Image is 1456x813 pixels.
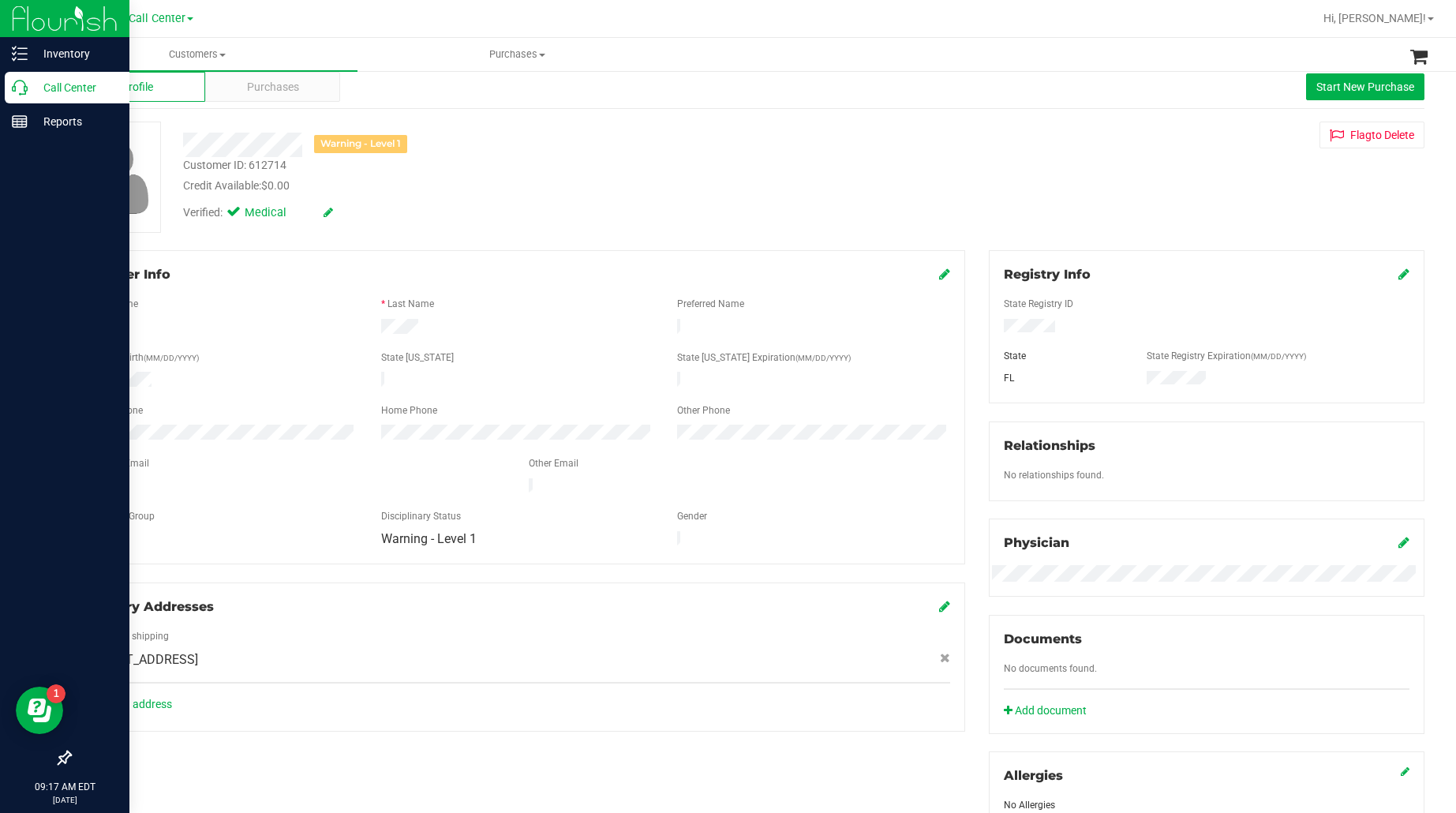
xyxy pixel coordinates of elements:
span: Profile [122,79,153,96]
span: (MM/DD/YYYY) [795,354,851,362]
a: Add document [1004,702,1095,719]
span: Customers [38,47,357,62]
iframe: Resource center unread badge [47,684,66,703]
label: Gender [677,509,707,523]
span: Physician [1004,535,1069,550]
span: Hi, [PERSON_NAME]! [1323,12,1426,24]
span: Purchases [247,79,299,96]
label: Last Name [387,297,434,311]
inline-svg: Call Center [12,80,28,96]
label: State Registry ID [1004,297,1073,311]
span: Call Center [129,12,185,25]
span: Documents [1004,631,1082,646]
span: Allergies [1004,768,1063,783]
span: (MM/DD/YYYY) [1251,352,1306,361]
span: [STREET_ADDRESS] [84,650,198,669]
p: Inventory [28,44,122,63]
inline-svg: Inventory [12,46,28,62]
iframe: Resource center [16,687,63,734]
div: No Allergies [1004,798,1409,812]
span: Warning - Level 1 [381,531,477,546]
p: Call Center [28,78,122,97]
div: Verified: [183,204,333,222]
button: Start New Purchase [1306,73,1424,100]
p: Reports [28,112,122,131]
div: State [992,349,1135,363]
div: FL [992,371,1135,385]
label: Home Phone [381,403,437,418]
label: Preferred Name [677,297,744,311]
label: State [US_STATE] [381,350,454,365]
div: Warning - Level 1 [314,135,407,153]
span: $0.00 [261,179,290,192]
span: Registry Info [1004,267,1091,282]
span: Purchases [358,47,676,62]
p: 09:17 AM EDT [7,780,122,794]
div: Credit Available: [183,178,849,194]
span: Delivery Addresses [84,599,214,614]
inline-svg: Reports [12,114,28,129]
div: Customer ID: 612714 [183,157,286,174]
span: No documents found. [1004,663,1097,674]
a: Purchases [357,38,677,71]
label: Date of Birth [91,350,199,365]
span: Relationships [1004,438,1095,453]
span: Start New Purchase [1316,81,1414,93]
label: Other Phone [677,403,730,418]
label: State [US_STATE] Expiration [677,350,851,365]
p: [DATE] [7,794,122,806]
a: Customers [38,38,357,71]
label: Disciplinary Status [381,509,461,523]
span: Medical [245,204,308,222]
span: (MM/DD/YYYY) [144,354,199,362]
label: State Registry Expiration [1147,349,1306,363]
button: Flagto Delete [1319,122,1424,148]
label: Other Email [529,456,578,470]
label: No relationships found. [1004,468,1104,482]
